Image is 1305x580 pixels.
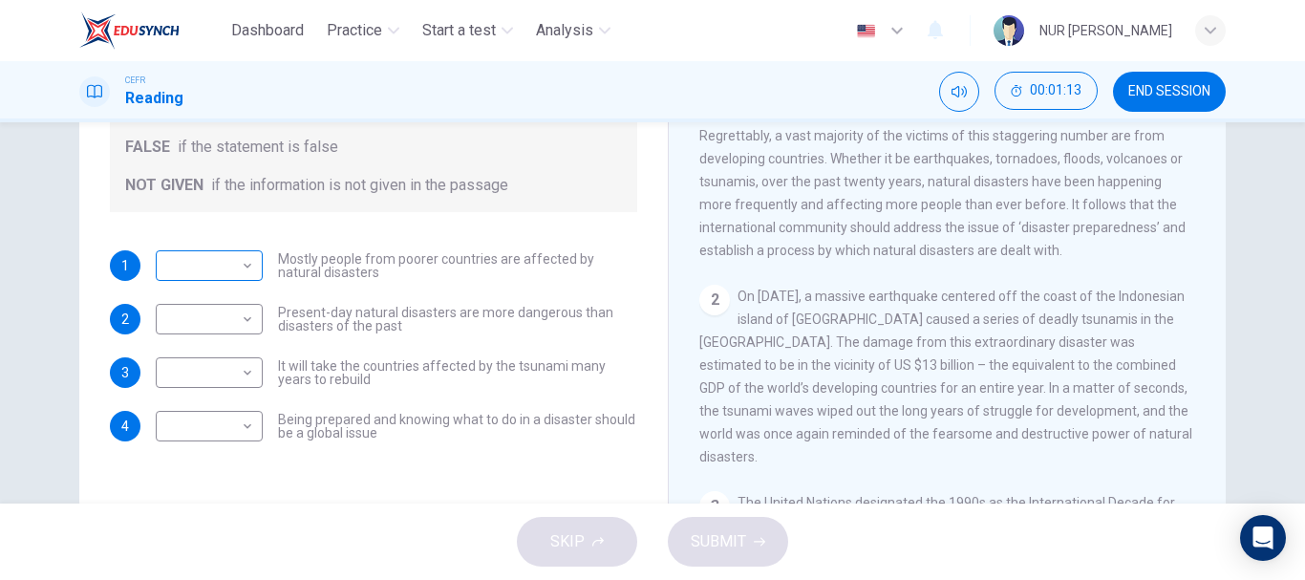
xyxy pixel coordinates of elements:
div: Hide [995,72,1098,112]
img: en [854,24,878,38]
span: Being prepared and knowing what to do in a disaster should be a global issue [278,413,637,440]
div: 3 [699,491,730,522]
span: 4 [121,419,129,433]
span: Start a test [422,19,496,42]
span: It will take the countries affected by the tsunami many years to rebuild [278,359,637,386]
span: NOT GIVEN [125,174,203,197]
span: if the statement is false [178,136,338,159]
button: Practice [319,13,407,48]
img: EduSynch logo [79,11,180,50]
button: Analysis [528,13,618,48]
span: Mostly people from poorer countries are affected by natural disasters [278,252,637,279]
img: Profile picture [994,15,1024,46]
button: 00:01:13 [995,72,1098,110]
span: 00:01:13 [1030,83,1081,98]
span: Practice [327,19,382,42]
span: CEFR [125,74,145,87]
button: Start a test [415,13,521,48]
div: NUR [PERSON_NAME] [1039,19,1172,42]
div: Open Intercom Messenger [1240,515,1286,561]
span: Present-day natural disasters are more dangerous than disasters of the past [278,306,637,333]
span: 1 [121,259,129,272]
span: On [DATE], a massive earthquake centered off the coast of the Indonesian island of [GEOGRAPHIC_DA... [699,289,1192,464]
button: END SESSION [1113,72,1226,112]
span: END SESSION [1128,84,1210,99]
a: EduSynch logo [79,11,224,50]
div: Mute [939,72,979,112]
span: 2 [121,312,129,326]
span: if the information is not given in the passage [211,174,508,197]
div: 2 [699,285,730,315]
span: Analysis [536,19,593,42]
span: FALSE [125,136,170,159]
h1: Reading [125,87,183,110]
button: Dashboard [224,13,311,48]
span: Dashboard [231,19,304,42]
span: 3 [121,366,129,379]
